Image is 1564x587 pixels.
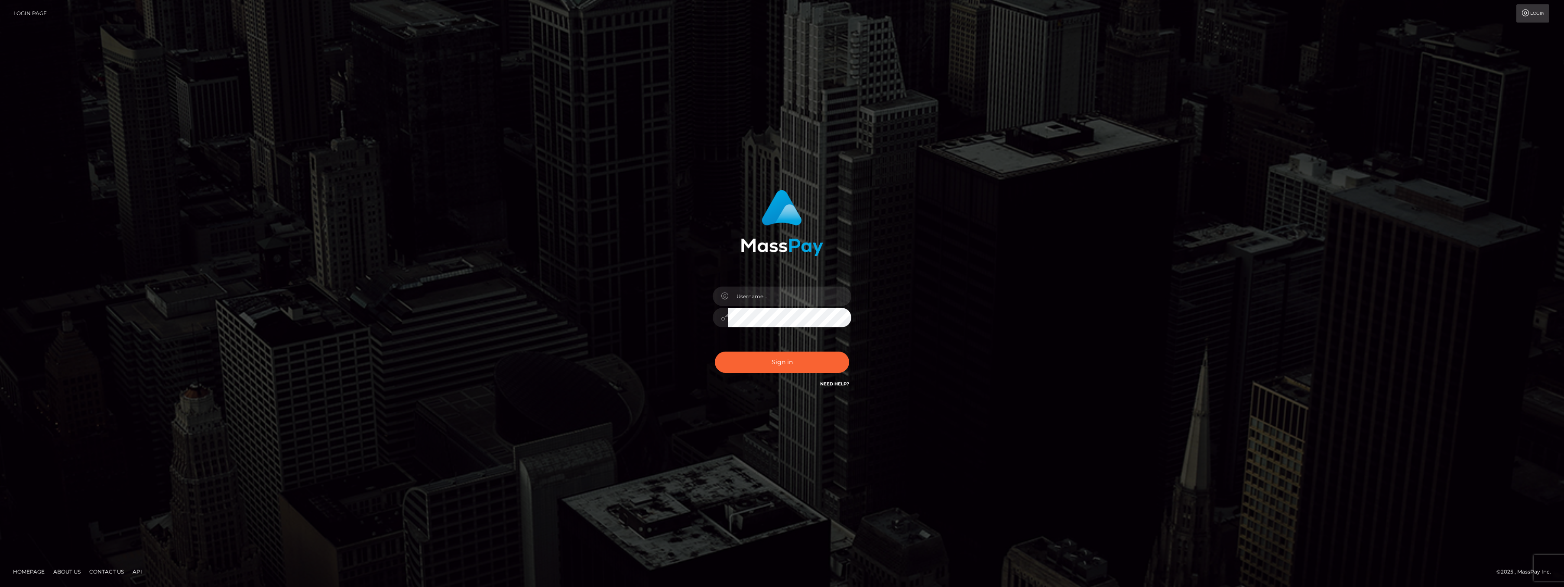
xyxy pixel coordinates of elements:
a: Need Help? [820,381,849,387]
a: About Us [50,565,84,578]
a: Login Page [13,4,47,23]
div: © 2025 , MassPay Inc. [1496,567,1558,577]
input: Username... [728,287,851,306]
a: Contact Us [86,565,127,578]
a: API [129,565,146,578]
img: MassPay Login [741,190,823,256]
a: Homepage [10,565,48,578]
button: Sign in [715,352,849,373]
a: Login [1516,4,1549,23]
